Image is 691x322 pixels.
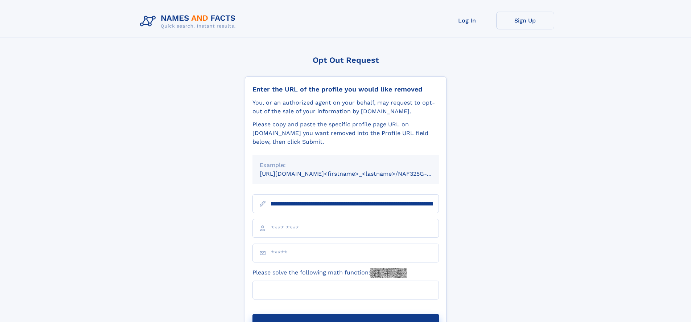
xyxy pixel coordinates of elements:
[438,12,496,29] a: Log In
[252,268,407,278] label: Please solve the following math function:
[252,98,439,116] div: You, or an authorized agent on your behalf, may request to opt-out of the sale of your informatio...
[496,12,554,29] a: Sign Up
[137,12,242,31] img: Logo Names and Facts
[245,56,447,65] div: Opt Out Request
[260,170,453,177] small: [URL][DOMAIN_NAME]<firstname>_<lastname>/NAF325G-xxxxxxxx
[252,85,439,93] div: Enter the URL of the profile you would like removed
[252,120,439,146] div: Please copy and paste the specific profile page URL on [DOMAIN_NAME] you want removed into the Pr...
[260,161,432,170] div: Example:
